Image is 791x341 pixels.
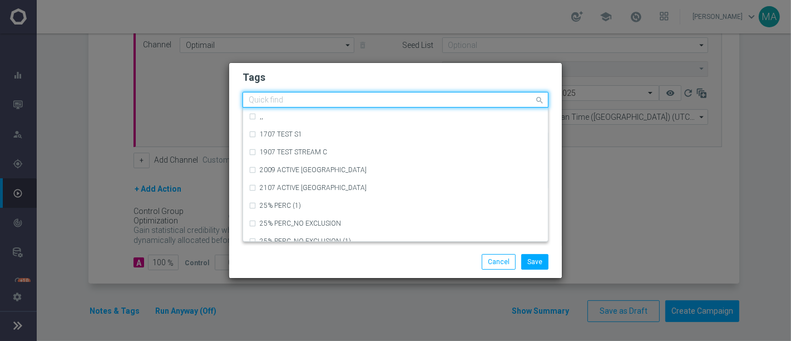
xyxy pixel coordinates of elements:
label: 1907 TEST STREAM C [260,149,327,155]
ng-select: star [243,92,548,108]
div: 25% PERC (1) [249,197,542,215]
label: 1707 TEST S1 [260,131,302,138]
div: 1707 TEST S1 [249,125,542,143]
div: 2107 ACTIVE CASINO MARG NEG [249,179,542,197]
div: 25% PERC_NO EXCLUSION [249,215,542,232]
ng-dropdown-panel: Options list [243,108,548,242]
div: ,, [249,108,542,125]
label: 25% PERC_NO EXCLUSION [260,220,341,227]
div: 1907 TEST STREAM C [249,143,542,161]
label: 2107 ACTIVE [GEOGRAPHIC_DATA] [260,184,367,191]
label: 25% PERC_NO EXCLUSION (1) [260,238,351,245]
h2: Tags [243,71,548,84]
button: Cancel [482,254,516,270]
label: 25% PERC (1) [260,202,301,209]
label: 2009 ACTIVE [GEOGRAPHIC_DATA] [260,167,367,173]
button: Save [521,254,548,270]
div: 2009 ACTIVE CASINO MARG NEG [249,161,542,179]
div: 25% PERC_NO EXCLUSION (1) [249,232,542,250]
label: ,, [260,113,263,120]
